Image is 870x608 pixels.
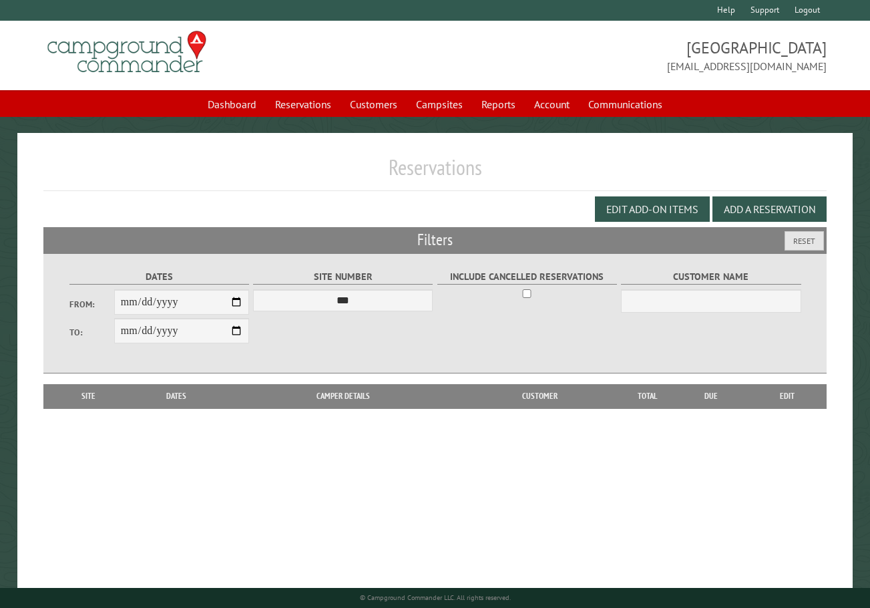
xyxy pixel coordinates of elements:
[126,384,226,408] th: Dates
[437,269,617,285] label: Include Cancelled Reservations
[459,384,621,408] th: Customer
[43,26,210,78] img: Campground Commander
[43,227,827,253] h2: Filters
[595,196,710,222] button: Edit Add-on Items
[473,92,523,117] a: Reports
[267,92,339,117] a: Reservations
[253,269,433,285] label: Site Number
[408,92,471,117] a: Campsites
[712,196,827,222] button: Add a Reservation
[69,326,114,339] label: To:
[226,384,459,408] th: Camper Details
[621,269,801,285] label: Customer Name
[342,92,405,117] a: Customers
[435,37,827,74] span: [GEOGRAPHIC_DATA] [EMAIL_ADDRESS][DOMAIN_NAME]
[621,384,674,408] th: Total
[69,298,114,311] label: From:
[748,384,827,408] th: Edit
[360,593,511,602] small: © Campground Commander LLC. All rights reserved.
[580,92,670,117] a: Communications
[526,92,578,117] a: Account
[50,384,126,408] th: Site
[69,269,249,285] label: Dates
[785,231,824,251] button: Reset
[200,92,264,117] a: Dashboard
[674,384,748,408] th: Due
[43,154,827,191] h1: Reservations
